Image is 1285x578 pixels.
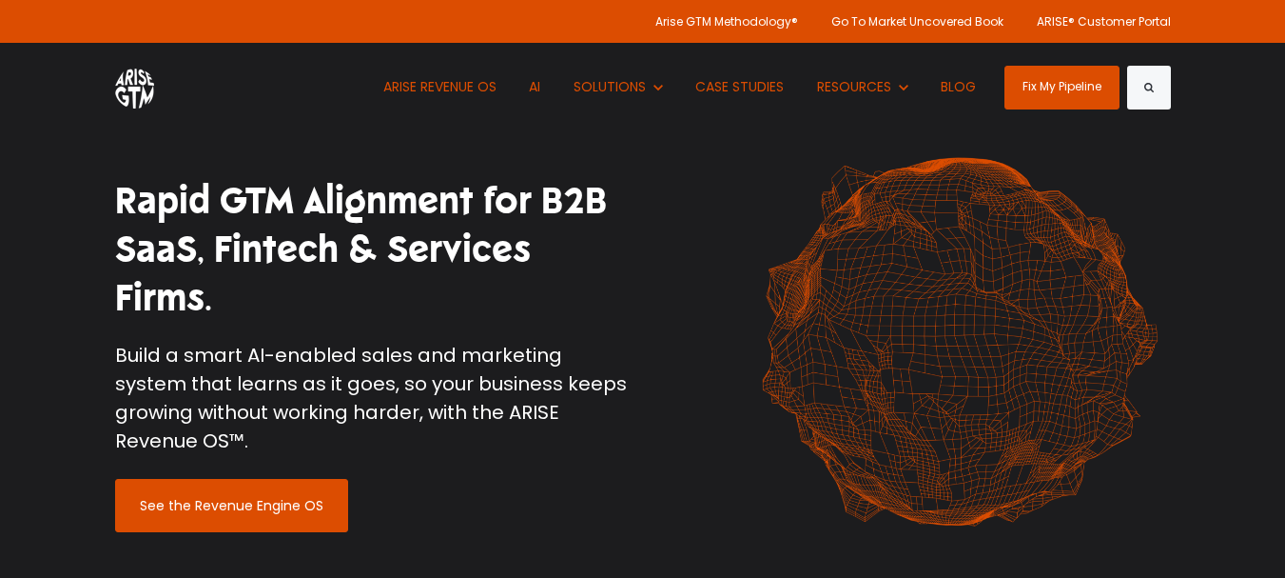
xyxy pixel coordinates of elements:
span: RESOURCES [817,77,891,96]
span: Show submenu for RESOURCES [817,77,818,78]
button: Show submenu for RESOURCES RESOURCES [803,43,922,131]
a: ARISE REVENUE OS [369,43,511,131]
a: Fix My Pipeline [1004,66,1120,110]
a: CASE STUDIES [682,43,799,131]
span: SOLUTIONS [574,77,646,96]
nav: Desktop navigation [369,43,990,131]
span: Show submenu for SOLUTIONS [574,77,574,78]
h1: Rapid GTM Alignment for B2B SaaS, Fintech & Services Firms. [115,177,629,324]
a: AI [516,43,555,131]
button: Search [1127,66,1171,110]
a: See the Revenue Engine OS [115,479,348,532]
img: shape-61 orange [748,137,1171,547]
button: Show submenu for SOLUTIONS SOLUTIONS [559,43,676,131]
img: ARISE GTM logo (1) white [115,66,154,109]
a: BLOG [927,43,991,131]
p: Build a smart AI-enabled sales and marketing system that learns as it goes, so your business keep... [115,341,629,455]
